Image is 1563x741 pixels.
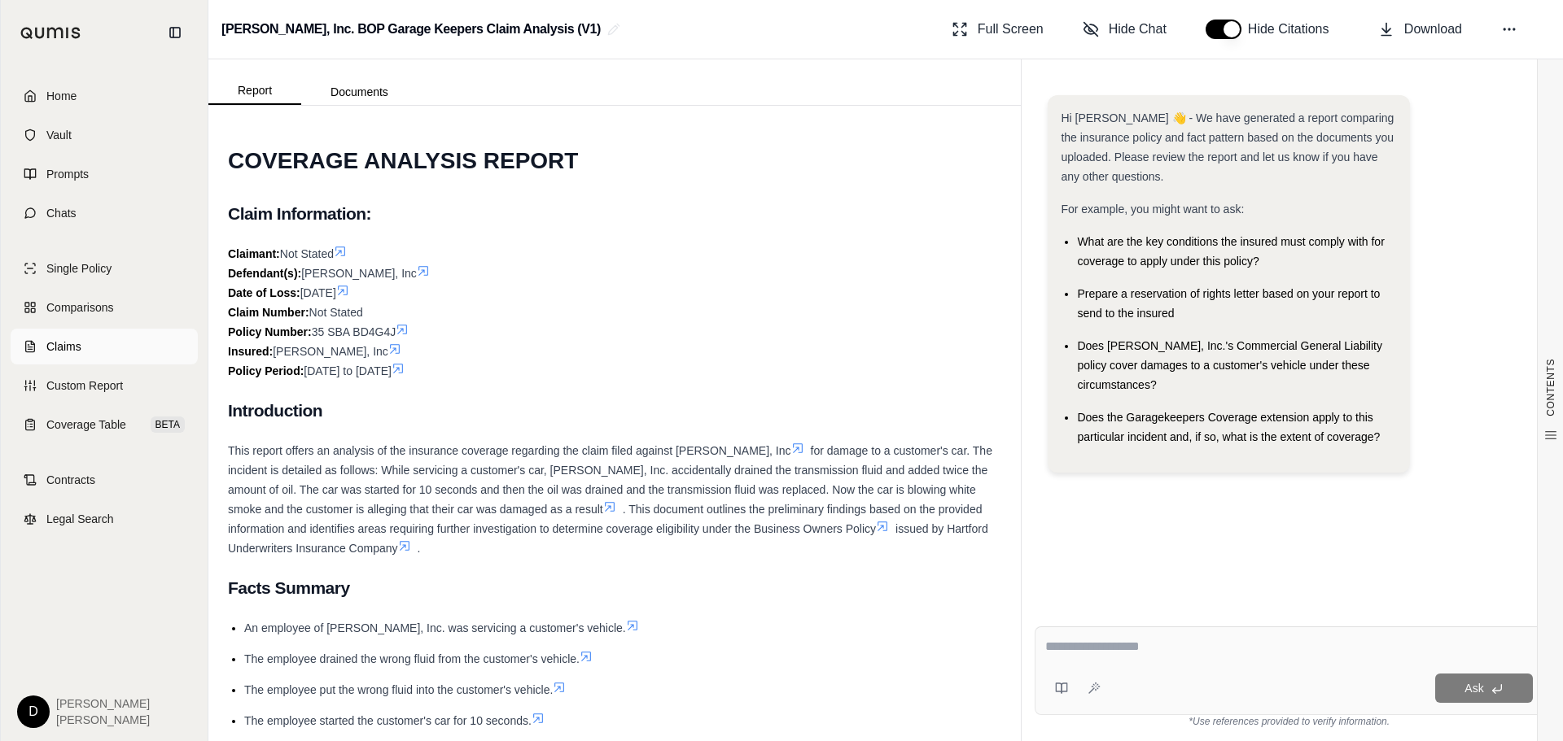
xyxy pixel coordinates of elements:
span: [DATE] to [DATE] [304,364,392,377]
span: The employee put the wrong fluid into the customer's vehicle. [244,683,553,696]
a: Chats [11,195,198,231]
span: Single Policy [46,260,112,277]
button: Collapse sidebar [162,20,188,46]
a: Home [11,78,198,114]
a: Custom Report [11,368,198,403]
span: For example, you might want to ask: [1061,203,1244,216]
a: Prompts [11,156,198,192]
button: Documents [301,79,418,105]
span: Prepare a reservation of rights letter based on your report to send to the insured [1077,287,1380,320]
span: Home [46,88,77,104]
span: What are the key conditions the insured must comply with for coverage to apply under this policy? [1077,235,1384,268]
span: Hi [PERSON_NAME] 👋 - We have generated a report comparing the insurance policy and fact pattern b... [1061,111,1394,183]
span: [DATE] [300,286,336,299]
h1: COVERAGE ANALYSIS REPORT [228,138,1001,184]
span: Prompts [46,166,89,182]
a: Contracts [11,462,198,498]
button: Download [1372,13,1469,46]
a: Coverage TableBETA [11,407,198,442]
a: Claims [11,329,198,364]
span: Vault [46,127,72,143]
span: Does the Garagekeepers Coverage extension apply to this particular incident and, if so, what is t... [1077,411,1380,443]
span: Full Screen [978,20,1044,39]
span: This report offers an analysis of the insurance coverage regarding the claim filed against [PERSO... [228,444,791,457]
h2: Introduction [228,394,1001,428]
strong: Defendant(s): [228,267,301,280]
span: BETA [151,416,185,433]
a: Vault [11,117,198,153]
h2: Facts Summary [228,571,1001,605]
strong: Claimant: [228,247,280,260]
button: Full Screen [945,13,1050,46]
span: Claims [46,338,81,355]
div: *Use references provided to verify information. [1035,715,1543,728]
div: D [17,695,50,728]
span: Not Stated [280,247,334,260]
button: Ask [1435,673,1533,703]
span: The employee drained the wrong fluid from the customer's vehicle. [244,652,580,665]
span: [PERSON_NAME], Inc [301,267,417,280]
span: Download [1404,20,1462,39]
h2: [PERSON_NAME], Inc. BOP Garage Keepers Claim Analysis (V1) [221,15,601,44]
span: Not Stated [309,306,363,319]
span: CONTENTS [1544,359,1557,416]
span: [PERSON_NAME] [56,695,150,712]
span: Comparisons [46,299,113,316]
span: 35 SBA BD4G4J [312,325,396,338]
span: for damage to a customer's car. The incident is detailed as follows: While servicing a customer's... [228,444,992,516]
span: [PERSON_NAME], Inc [273,345,388,358]
a: Comparisons [11,290,198,325]
span: Does [PERSON_NAME], Inc.'s Commercial General Liability policy cover damages to a customer's vehi... [1077,339,1382,391]
strong: Date of Loss: [228,286,300,299]
button: Report [208,77,301,105]
strong: Insured: [228,345,273,358]
span: Hide Chat [1109,20,1167,39]
span: The employee started the customer's car for 10 seconds. [244,714,532,727]
span: An employee of [PERSON_NAME], Inc. was servicing a customer's vehicle. [244,621,626,634]
button: Hide Chat [1076,13,1173,46]
img: Qumis Logo [20,27,81,39]
span: Chats [46,205,77,221]
span: . [418,542,421,555]
strong: Policy Number: [228,325,312,338]
span: Hide Citations [1248,20,1339,39]
span: Contracts [46,472,95,488]
strong: Claim Number: [228,306,309,319]
span: [PERSON_NAME] [56,712,150,728]
a: Single Policy [11,251,198,286]
span: Coverage Table [46,416,126,433]
strong: Policy Period: [228,364,304,377]
span: Legal Search [46,511,114,527]
a: Legal Search [11,501,198,537]
span: Ask [1464,682,1483,695]
h2: Claim Information: [228,197,1001,231]
span: Custom Report [46,377,123,394]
